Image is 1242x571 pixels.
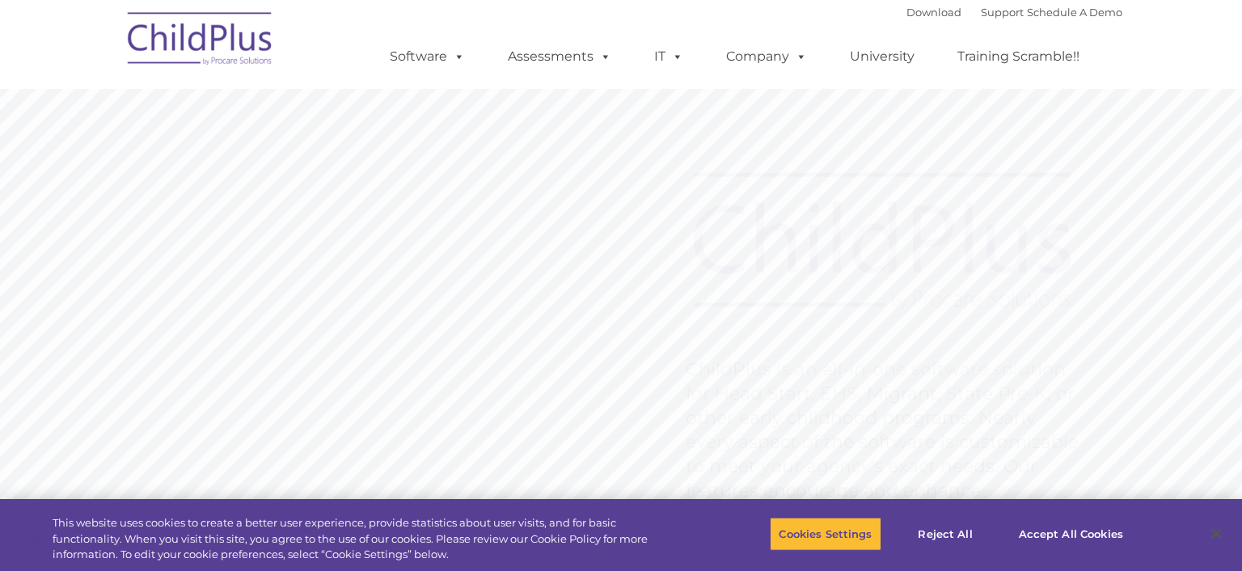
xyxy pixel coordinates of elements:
div: This website uses cookies to create a better user experience, provide statistics about user visit... [53,515,683,563]
rs-layer: ChildPlus is an all-in-one software solution for Head Start, EHS, Migrant, State Pre-K, or other ... [686,357,1087,527]
button: Cookies Settings [770,517,881,551]
button: Close [1198,516,1234,552]
button: Reject All [895,517,996,551]
a: Training Scramble!! [941,40,1096,73]
button: Accept All Cookies [1010,517,1132,551]
a: Assessments [492,40,627,73]
a: University [834,40,931,73]
a: Schedule A Demo [1027,6,1122,19]
font: | [906,6,1122,19]
a: Company [710,40,823,73]
a: Download [906,6,961,19]
img: ChildPlus by Procare Solutions [120,1,281,82]
a: Support [981,6,1024,19]
a: Software [374,40,481,73]
a: IT [638,40,699,73]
